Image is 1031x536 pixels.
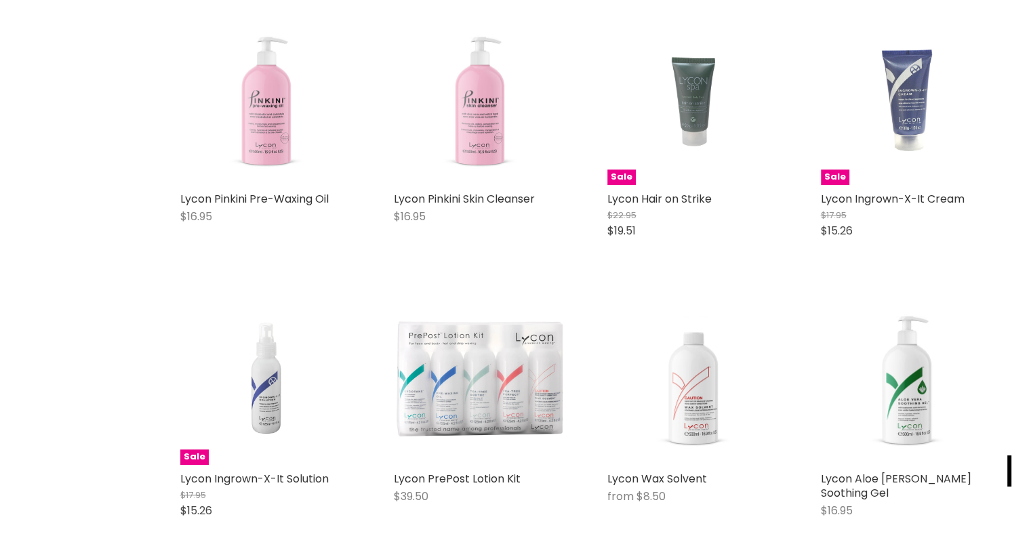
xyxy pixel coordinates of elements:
a: Lycon Hair on StrikeSale [607,12,780,185]
span: from [607,489,634,504]
span: $16.95 [180,209,212,224]
span: $8.50 [636,489,666,504]
a: Lycon Aloe [PERSON_NAME] Soothing Gel [821,471,971,501]
a: Lycon Ingrown-X-It SolutionSale [180,292,353,465]
img: Lycon Ingrown-X-It Cream [849,12,965,185]
span: $16.95 [394,209,426,224]
span: $19.51 [607,223,636,239]
span: $15.26 [180,503,212,518]
span: $17.95 [180,489,206,501]
img: Lycon PrePost Lotion Kit [394,292,567,465]
a: Lycon Ingrown-X-It Cream [821,191,965,207]
a: Lycon Ingrown-X-It Solution [180,471,329,487]
a: Lycon PrePost Lotion Kit [394,471,521,487]
span: $16.95 [821,503,853,518]
img: Lycon Pinkini Pre-Waxing Oil [180,12,353,185]
a: Lycon Pinkini Skin Cleanser [394,191,535,207]
span: $39.50 [394,489,428,504]
img: Lycon Ingrown-X-It Solution [209,292,324,465]
a: Lycon Ingrown-X-It CreamSale [821,12,994,185]
img: Lycon Wax Solvent [607,292,780,465]
span: $22.95 [607,209,636,222]
img: Lycon Pinkini Skin Cleanser [394,12,567,185]
span: $15.26 [821,223,853,239]
span: Sale [821,169,849,185]
a: Lycon Hair on Strike [607,191,712,207]
span: Sale [180,449,209,465]
span: Sale [607,169,636,185]
img: Lycon Aloe Vera Soothing Gel [821,292,994,465]
a: Lycon Wax Solvent [607,471,707,487]
span: $17.95 [821,209,847,222]
a: Lycon Pinkini Pre-Waxing Oil [180,191,329,207]
img: Lycon Hair on Strike [636,12,751,185]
